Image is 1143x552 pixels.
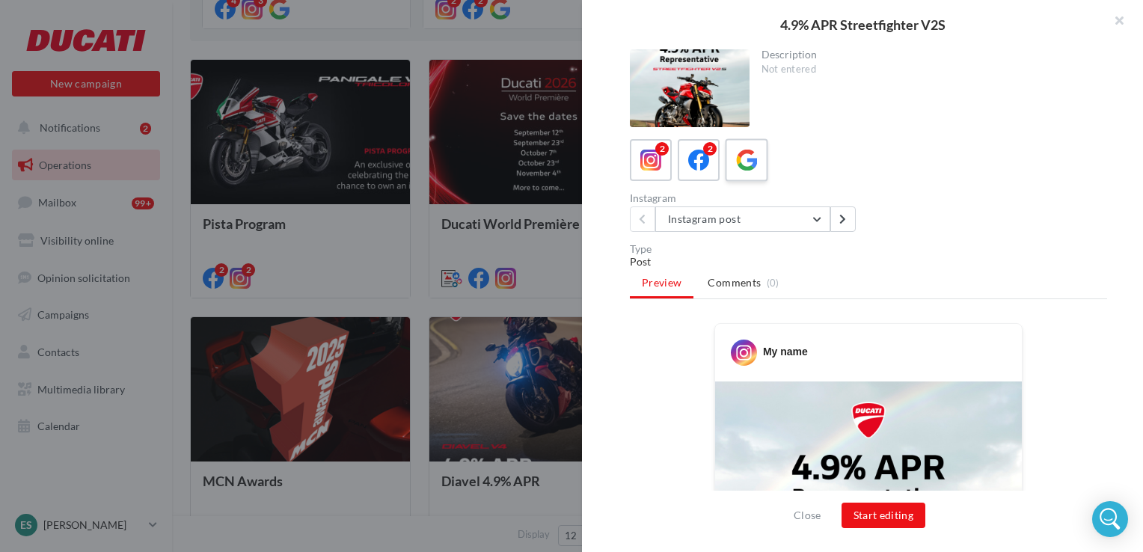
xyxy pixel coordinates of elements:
[708,275,761,290] span: Comments
[655,142,669,156] div: 2
[630,244,1107,254] div: Type
[788,506,827,524] button: Close
[762,63,1096,76] div: Not entered
[1092,501,1128,537] div: Open Intercom Messenger
[767,277,779,289] span: (0)
[762,49,1096,60] div: Description
[630,193,862,203] div: Instagram
[703,142,717,156] div: 2
[655,206,830,232] button: Instagram post
[606,18,1119,31] div: 4.9% APR Streetfighter V2S
[763,344,808,359] div: My name
[630,254,1107,269] div: Post
[842,503,926,528] button: Start editing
